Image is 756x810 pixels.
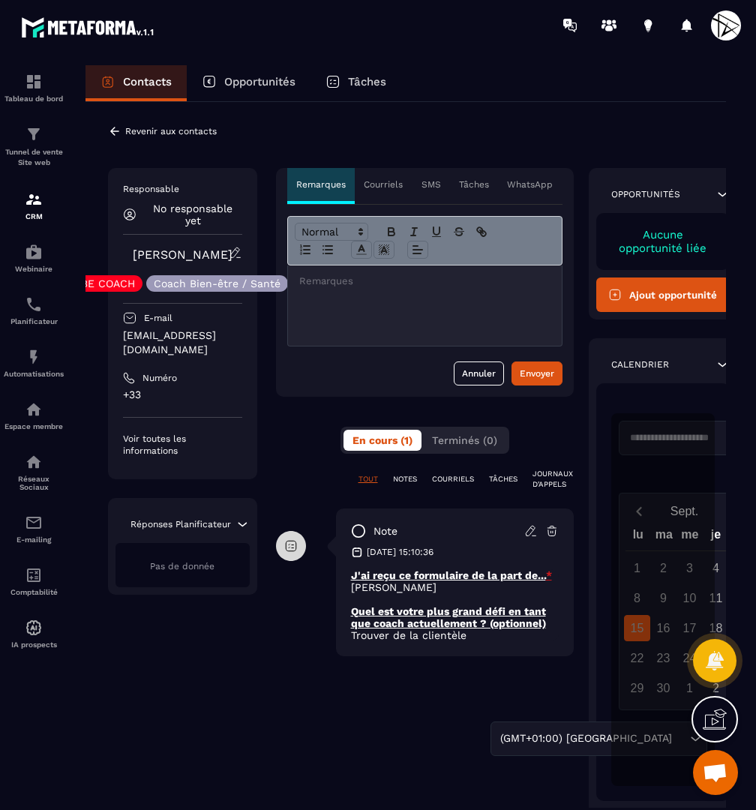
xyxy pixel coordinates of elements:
button: Annuler [454,361,504,385]
button: Envoyer [511,361,562,385]
p: E-mail [144,312,172,324]
p: Tâches [459,178,489,190]
p: Réseaux Sociaux [4,475,64,491]
p: SMS [421,178,441,190]
a: automationsautomationsWebinaire [4,232,64,284]
p: Automatisations [4,370,64,378]
div: 4 [703,555,729,581]
p: Aucune opportunité liée [611,228,715,255]
p: TOUT [358,474,378,484]
p: No responsable yet [144,202,242,226]
p: NOTES [393,474,417,484]
div: 11 [703,585,729,611]
div: 18 [703,615,729,641]
img: formation [25,73,43,91]
p: [PERSON_NAME] [351,581,559,593]
p: Courriels [364,178,403,190]
button: En cours (1) [343,430,421,451]
a: [PERSON_NAME] [133,247,232,262]
img: automations [25,400,43,418]
p: Opportunités [611,188,680,200]
div: je [703,524,729,550]
p: IA prospects [4,640,64,649]
div: Envoyer [520,366,554,381]
a: formationformationTableau de bord [4,61,64,114]
p: +33 [123,388,242,402]
p: Comptabilité [4,588,64,596]
p: [DATE] 15:10:36 [367,546,433,558]
p: TÂCHES [489,474,517,484]
p: note [373,524,397,538]
p: Remarques [296,178,346,190]
u: J'ai reçu ce formulaire de la part de... [351,569,546,581]
img: accountant [25,566,43,584]
img: social-network [25,453,43,471]
a: formationformationTunnel de vente Site web [4,114,64,179]
p: Opportunités [224,75,295,88]
span: Pas de donnée [150,561,214,571]
p: Numéro [142,372,177,384]
p: Revenir aux contacts [125,126,217,136]
img: email [25,514,43,532]
p: Responsable [123,183,242,195]
p: JOURNAUX D'APPELS [532,469,573,490]
img: formation [25,125,43,143]
span: Terminés (0) [432,434,497,446]
p: Espace membre [4,422,64,430]
a: schedulerschedulerPlanificateur [4,284,64,337]
a: Contacts [85,65,187,101]
img: automations [25,348,43,366]
a: Tâches [310,65,401,101]
button: Terminés (0) [423,430,506,451]
p: Réponses Planificateur [130,518,231,530]
p: Calendrier [611,358,669,370]
p: Planificateur [4,317,64,325]
img: logo [21,13,156,40]
img: automations [25,243,43,261]
div: Search for option [490,721,707,756]
p: Webinaire [4,265,64,273]
p: E-mailing [4,535,64,544]
p: [EMAIL_ADDRESS][DOMAIN_NAME] [123,328,242,357]
a: formationformationCRM [4,179,64,232]
u: Quel est votre plus grand défi en tant que coach actuellement ? (optionnel) [351,605,546,629]
p: Tâches [348,75,386,88]
span: En cours (1) [352,434,412,446]
p: WhatsApp [507,178,553,190]
p: Voir toutes les informations [123,433,242,457]
p: CRM [4,212,64,220]
p: COURRIELS [432,474,474,484]
a: Opportunités [187,65,310,101]
p: Tunnel de vente Site web [4,147,64,168]
a: automationsautomationsAutomatisations [4,337,64,389]
img: automations [25,619,43,637]
span: (GMT+01:00) [GEOGRAPHIC_DATA] [496,730,675,747]
div: Ouvrir le chat [693,750,738,795]
p: Trouver de la clientèle [351,629,559,641]
img: scheduler [25,295,43,313]
a: automationsautomationsEspace membre [4,389,64,442]
button: Ajout opportunité [596,277,730,312]
img: formation [25,190,43,208]
p: BE COACH [81,278,135,289]
a: emailemailE-mailing [4,502,64,555]
a: accountantaccountantComptabilité [4,555,64,607]
p: Contacts [123,75,172,88]
p: Tableau de bord [4,94,64,103]
a: social-networksocial-networkRéseaux Sociaux [4,442,64,502]
p: Coach Bien-être / Santé [154,278,280,289]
